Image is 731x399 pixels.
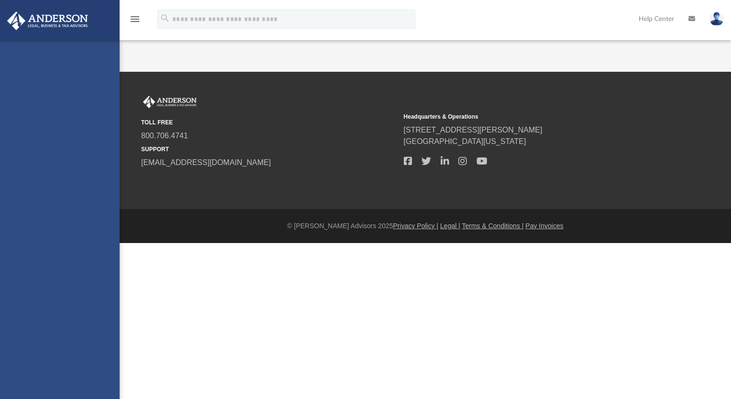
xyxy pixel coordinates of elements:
a: 800.706.4741 [141,132,188,140]
small: TOLL FREE [141,118,397,127]
small: SUPPORT [141,145,397,154]
a: Pay Invoices [525,222,563,230]
a: [EMAIL_ADDRESS][DOMAIN_NAME] [141,158,271,166]
i: search [160,13,170,23]
a: [STREET_ADDRESS][PERSON_NAME] [404,126,543,134]
img: Anderson Advisors Platinum Portal [141,96,199,108]
a: Legal | [440,222,460,230]
i: menu [129,13,141,25]
img: User Pic [709,12,724,26]
img: Anderson Advisors Platinum Portal [4,11,91,30]
a: Privacy Policy | [393,222,439,230]
small: Headquarters & Operations [404,112,660,121]
a: menu [129,18,141,25]
a: [GEOGRAPHIC_DATA][US_STATE] [404,137,526,145]
div: © [PERSON_NAME] Advisors 2025 [120,221,731,231]
a: Terms & Conditions | [462,222,524,230]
